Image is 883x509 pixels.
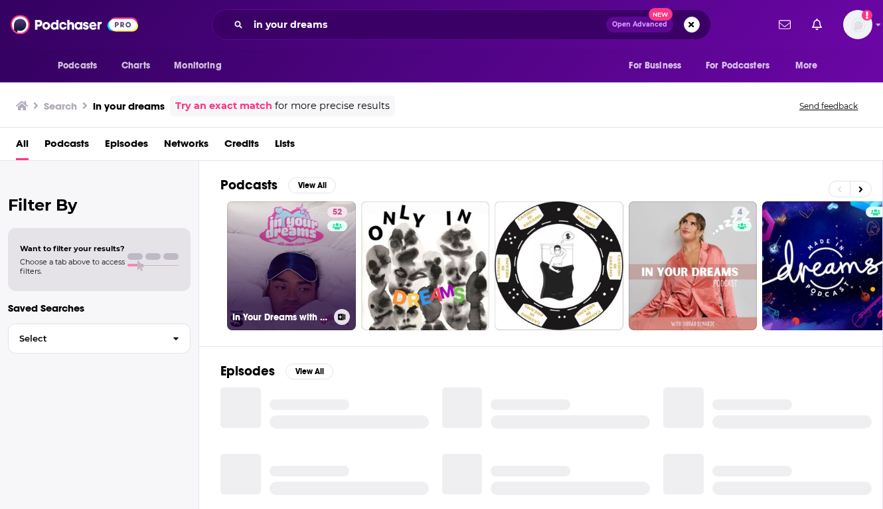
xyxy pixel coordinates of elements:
[649,8,673,21] span: New
[48,53,114,78] button: open menu
[606,17,673,33] button: Open AdvancedNew
[175,98,272,114] a: Try an exact match
[105,133,148,160] a: Episodes
[20,257,125,276] span: Choose a tab above to access filters.
[843,10,872,39] button: Show profile menu
[224,133,259,160] a: Credits
[285,363,333,379] button: View All
[697,53,789,78] button: open menu
[44,133,89,160] a: Podcasts
[288,177,336,193] button: View All
[227,201,356,330] a: 52In Your Dreams with [PERSON_NAME]
[333,206,342,219] span: 52
[9,334,162,343] span: Select
[629,201,758,330] a: 4
[20,244,125,253] span: Want to filter your results?
[843,10,872,39] img: User Profile
[795,100,862,112] button: Send feedback
[58,56,97,75] span: Podcasts
[220,363,333,379] a: EpisodesView All
[773,13,796,36] a: Show notifications dropdown
[11,12,138,37] img: Podchaser - Follow, Share and Rate Podcasts
[232,312,329,323] h3: In Your Dreams with [PERSON_NAME]
[862,10,872,21] svg: Add a profile image
[612,21,667,28] span: Open Advanced
[807,13,827,36] a: Show notifications dropdown
[327,207,347,217] a: 52
[732,207,748,217] a: 4
[93,100,165,112] h3: in your dreams
[786,53,835,78] button: open menu
[738,206,742,219] span: 4
[121,56,150,75] span: Charts
[619,53,698,78] button: open menu
[629,56,681,75] span: For Business
[275,133,295,160] a: Lists
[8,302,191,314] p: Saved Searches
[843,10,872,39] span: Logged in as Ashley_Beenen
[44,100,77,112] h3: Search
[164,133,208,160] a: Networks
[212,9,711,40] div: Search podcasts, credits, & more...
[220,177,336,193] a: PodcastsView All
[8,324,191,354] button: Select
[220,177,278,193] h2: Podcasts
[248,14,606,35] input: Search podcasts, credits, & more...
[706,56,769,75] span: For Podcasters
[795,56,818,75] span: More
[113,53,158,78] a: Charts
[16,133,29,160] a: All
[174,56,221,75] span: Monitoring
[165,53,238,78] button: open menu
[8,195,191,215] h2: Filter By
[275,98,390,114] span: for more precise results
[220,363,275,379] h2: Episodes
